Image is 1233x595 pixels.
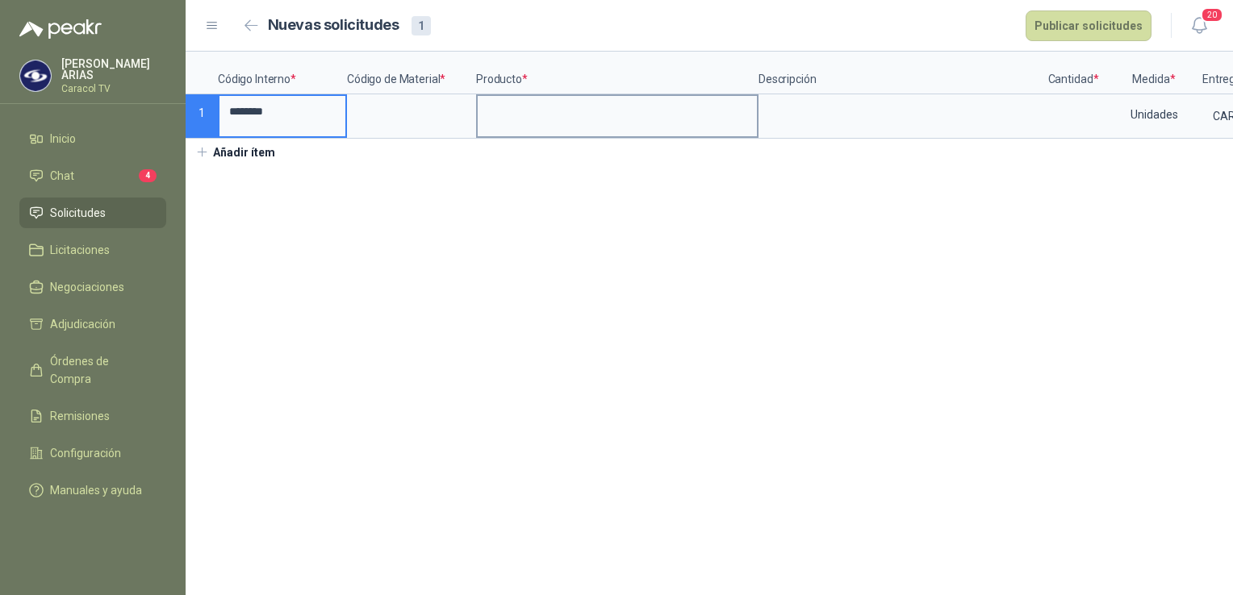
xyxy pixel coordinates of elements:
[268,14,399,37] h2: Nuevas solicitudes
[1041,52,1106,94] p: Cantidad
[50,407,110,425] span: Remisiones
[139,169,157,182] span: 4
[50,481,142,499] span: Manuales y ayuda
[19,401,166,431] a: Remisiones
[476,52,759,94] p: Producto
[19,475,166,506] a: Manuales y ayuda
[347,52,476,94] p: Código de Material
[50,204,106,222] span: Solicitudes
[19,235,166,265] a: Licitaciones
[50,241,110,259] span: Licitaciones
[19,198,166,228] a: Solicitudes
[759,52,1041,94] p: Descripción
[218,52,347,94] p: Código Interno
[19,272,166,302] a: Negociaciones
[1026,10,1151,41] button: Publicar solicitudes
[19,19,102,39] img: Logo peakr
[61,84,166,94] p: Caracol TV
[19,309,166,339] a: Adjudicación
[412,16,431,35] div: 1
[1107,96,1201,133] div: Unidades
[186,139,285,166] button: Añadir ítem
[19,438,166,468] a: Configuración
[19,160,166,191] a: Chat4
[61,58,166,81] p: [PERSON_NAME] ARIAS
[1106,52,1202,94] p: Medida
[50,352,151,388] span: Órdenes de Compra
[50,444,121,462] span: Configuración
[50,278,124,296] span: Negociaciones
[50,167,74,185] span: Chat
[19,123,166,154] a: Inicio
[19,346,166,394] a: Órdenes de Compra
[1185,11,1214,40] button: 20
[20,60,51,91] img: Company Logo
[186,94,218,139] p: 1
[1201,7,1223,23] span: 20
[50,315,115,333] span: Adjudicación
[50,130,76,148] span: Inicio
